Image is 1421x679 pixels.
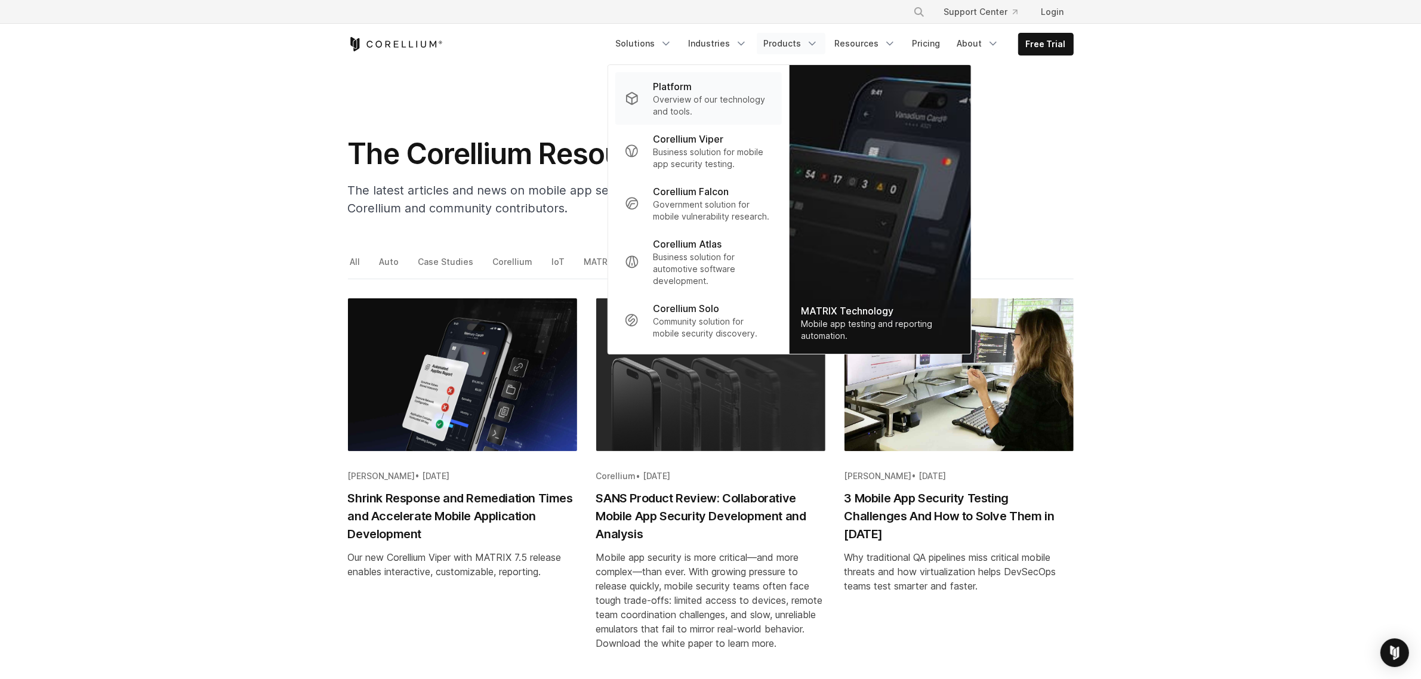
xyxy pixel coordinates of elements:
[596,489,825,543] h2: SANS Product Review: Collaborative Mobile App Security Development and Analysis
[1032,1,1074,23] a: Login
[905,33,948,54] a: Pricing
[801,304,958,318] div: MATRIX Technology
[653,132,723,146] p: Corellium Viper
[653,316,772,339] p: Community solution for mobile security discovery.
[844,470,1074,482] div: •
[844,489,1074,543] h2: 3 Mobile App Security Testing Challenges And How to Solve Them in [DATE]
[596,471,636,481] span: Corellium
[348,471,415,481] span: [PERSON_NAME]
[844,550,1074,593] div: Why traditional QA pipelines miss critical mobile threats and how virtualization helps DevSecOps ...
[935,1,1027,23] a: Support Center
[348,470,577,482] div: •
[609,33,1074,55] div: Navigation Menu
[919,471,947,481] span: [DATE]
[757,33,825,54] a: Products
[348,136,825,172] h1: The Corellium Resource Library
[348,37,443,51] a: Corellium Home
[643,471,671,481] span: [DATE]
[653,79,692,94] p: Platform
[682,33,754,54] a: Industries
[801,318,958,342] div: Mobile app testing and reporting automation.
[1019,33,1073,55] a: Free Trial
[828,33,903,54] a: Resources
[615,230,781,294] a: Corellium Atlas Business solution for automotive software development.
[653,184,729,199] p: Corellium Falcon
[950,33,1006,54] a: About
[423,471,450,481] span: [DATE]
[653,301,719,316] p: Corellium Solo
[550,254,569,279] a: IoT
[615,72,781,125] a: Platform Overview of our technology and tools.
[653,146,772,170] p: Business solution for mobile app security testing.
[377,254,403,279] a: Auto
[653,237,722,251] p: Corellium Atlas
[596,550,825,650] div: Mobile app security is more critical—and more complex—than ever. With growing pressure to release...
[615,294,781,347] a: Corellium Solo Community solution for mobile security discovery.
[582,254,620,279] a: MATRIX
[1380,638,1409,667] div: Open Intercom Messenger
[348,254,365,279] a: All
[615,177,781,230] a: Corellium Falcon Government solution for mobile vulnerability research.
[653,251,772,287] p: Business solution for automotive software development.
[596,298,825,451] img: SANS Product Review: Collaborative Mobile App Security Development and Analysis
[653,199,772,223] p: Government solution for mobile vulnerability research.
[348,298,577,451] img: Shrink Response and Remediation Times and Accelerate Mobile Application Development
[491,254,537,279] a: Corellium
[348,183,816,215] span: The latest articles and news on mobile app security testing, IoT and research from Corellium and ...
[348,550,577,579] div: Our new Corellium Viper with MATRIX 7.5 release enables interactive, customizable, reporting.
[789,65,970,354] a: MATRIX Technology Mobile app testing and reporting automation.
[908,1,930,23] button: Search
[596,470,825,482] div: •
[348,489,577,543] h2: Shrink Response and Remediation Times and Accelerate Mobile Application Development
[899,1,1074,23] div: Navigation Menu
[789,65,970,354] img: Matrix_WebNav_1x
[844,298,1074,451] img: 3 Mobile App Security Testing Challenges And How to Solve Them in 2025
[615,125,781,177] a: Corellium Viper Business solution for mobile app security testing.
[609,33,679,54] a: Solutions
[844,471,912,481] span: [PERSON_NAME]
[416,254,478,279] a: Case Studies
[653,94,772,118] p: Overview of our technology and tools.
